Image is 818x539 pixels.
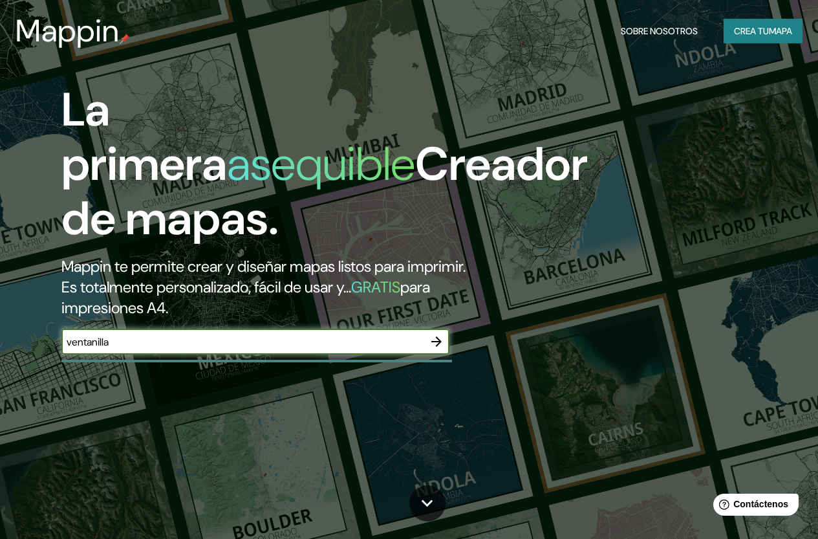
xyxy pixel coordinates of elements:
[724,19,802,43] button: Crea tumapa
[61,335,424,349] input: Elige tu lugar favorito
[703,489,804,525] iframe: Lanzador de widgets de ayuda
[621,25,698,37] font: Sobre nosotros
[734,25,769,37] font: Crea tu
[61,134,588,248] font: Creador de mapas.
[16,10,120,51] font: Mappin
[61,277,430,318] font: para impresiones A4.
[769,25,792,37] font: mapa
[120,34,130,44] img: pin de mapeo
[61,277,351,297] font: Es totalmente personalizado, fácil de usar y...
[351,277,400,297] font: GRATIS
[616,19,703,43] button: Sobre nosotros
[61,80,227,194] font: La primera
[227,134,415,194] font: asequible
[61,256,466,276] font: Mappin te permite crear y diseñar mapas listos para imprimir.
